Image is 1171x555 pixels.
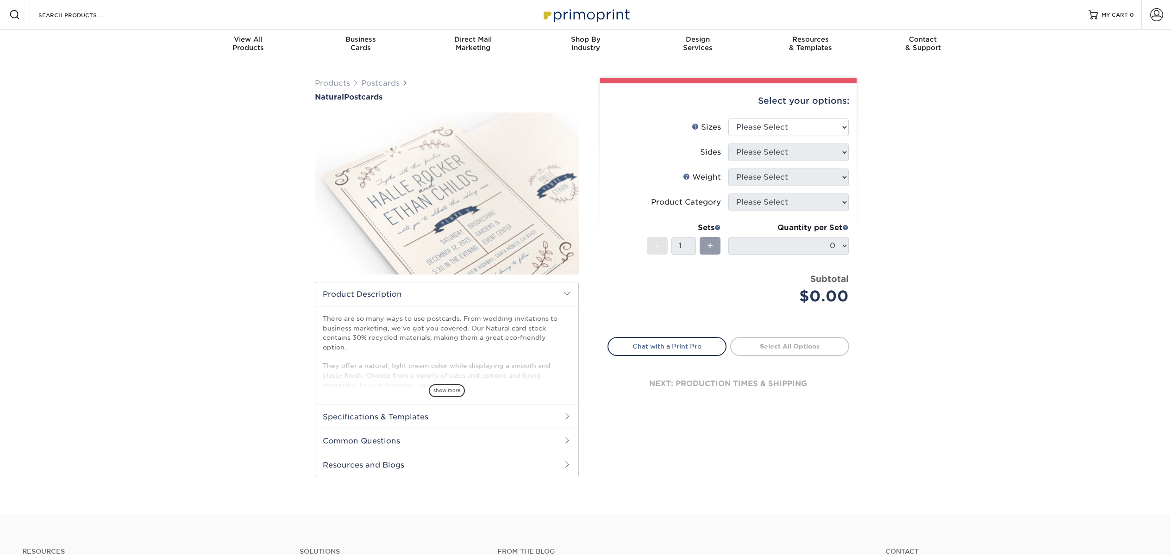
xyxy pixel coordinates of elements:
[539,5,632,25] img: Primoprint
[417,35,529,52] div: Marketing
[192,35,305,52] div: Products
[315,405,578,429] h2: Specifications & Templates
[417,35,529,44] span: Direct Mail
[315,79,350,87] a: Products
[728,222,849,233] div: Quantity per Set
[642,30,754,59] a: DesignServices
[607,337,726,355] a: Chat with a Print Pro
[315,93,579,101] a: NaturalPostcards
[867,35,979,44] span: Contact
[315,93,344,101] span: Natural
[642,35,754,44] span: Design
[417,30,529,59] a: Direct MailMarketing
[754,35,867,44] span: Resources
[754,35,867,52] div: & Templates
[323,314,571,389] p: There are so many ways to use postcards. From wedding invitations to business marketing, we’ve go...
[607,356,849,412] div: next: production times & shipping
[529,35,642,52] div: Industry
[429,384,465,397] span: show more
[607,83,849,118] div: Select your options:
[754,30,867,59] a: Resources& Templates
[700,147,721,158] div: Sides
[361,79,400,87] a: Postcards
[707,239,713,253] span: +
[692,122,721,133] div: Sizes
[655,239,659,253] span: -
[647,222,721,233] div: Sets
[304,35,417,52] div: Cards
[38,9,128,20] input: SEARCH PRODUCTS.....
[1130,12,1134,18] span: 0
[304,30,417,59] a: BusinessCards
[651,197,721,208] div: Product Category
[867,30,979,59] a: Contact& Support
[529,30,642,59] a: Shop ByIndustry
[315,282,578,306] h2: Product Description
[867,35,979,52] div: & Support
[315,429,578,453] h2: Common Questions
[735,285,849,307] div: $0.00
[315,102,579,285] img: Natural 01
[1102,11,1128,19] span: MY CART
[683,172,721,183] div: Weight
[315,453,578,477] h2: Resources and Blogs
[810,274,849,284] strong: Subtotal
[192,35,305,44] span: View All
[304,35,417,44] span: Business
[642,35,754,52] div: Services
[730,337,849,355] a: Select All Options
[192,30,305,59] a: View AllProducts
[315,93,579,101] h1: Postcards
[529,35,642,44] span: Shop By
